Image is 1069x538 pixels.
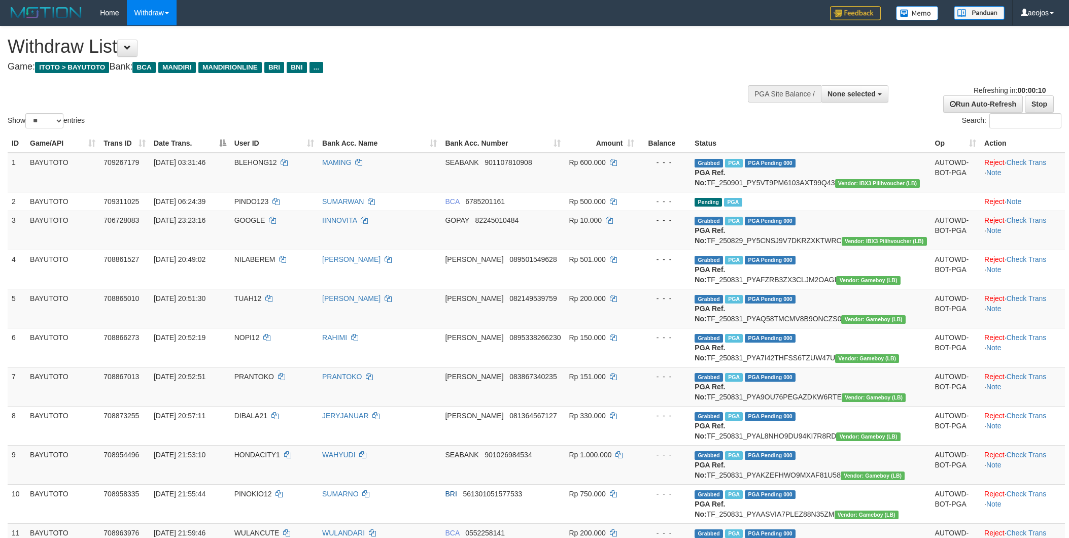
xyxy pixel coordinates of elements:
[445,490,457,498] span: BRI
[8,406,26,445] td: 8
[691,153,930,192] td: TF_250901_PY5VT9PM6103AXT99Q43
[445,412,503,420] span: [PERSON_NAME]
[463,490,522,498] span: Copy 561301051577533 to clipboard
[8,367,26,406] td: 7
[695,217,723,225] span: Grabbed
[745,412,796,421] span: PGA Pending
[745,256,796,264] span: PGA Pending
[745,334,796,343] span: PGA Pending
[745,451,796,460] span: PGA Pending
[724,198,742,207] span: Marked by aeosugi
[642,293,687,304] div: - - -
[980,367,1065,406] td: · ·
[154,158,205,166] span: [DATE] 03:31:46
[565,134,638,153] th: Amount: activate to sort column ascending
[234,412,267,420] span: DIBALA21
[322,451,356,459] a: WAHYUDI
[309,62,323,73] span: ...
[569,333,605,342] span: Rp 150.000
[104,451,139,459] span: 708954496
[745,373,796,382] span: PGA Pending
[287,62,306,73] span: BNI
[104,158,139,166] span: 709267179
[984,529,1005,537] a: Reject
[725,295,743,304] span: Marked by aeojona
[26,134,99,153] th: Game/API: activate to sort column ascending
[931,406,981,445] td: AUTOWD-BOT-PGA
[980,328,1065,367] td: · ·
[745,490,796,499] span: PGA Pending
[132,62,155,73] span: BCA
[896,6,939,20] img: Button%20Memo.svg
[569,490,605,498] span: Rp 750.000
[569,158,605,166] span: Rp 600.000
[931,134,981,153] th: Op: activate to sort column ascending
[642,411,687,421] div: - - -
[322,158,352,166] a: MAMING
[485,158,532,166] span: Copy 901107810908 to clipboard
[695,159,723,167] span: Grabbed
[485,451,532,459] span: Copy 901026984534 to clipboard
[984,373,1005,381] a: Reject
[8,289,26,328] td: 5
[984,216,1005,224] a: Reject
[1025,95,1054,113] a: Stop
[841,472,905,480] span: Vendor URL: https://dashboard.q2checkout.com/secure
[234,216,265,224] span: GOOGLE
[8,484,26,523] td: 10
[931,211,981,250] td: AUTOWD-BOT-PGA
[8,445,26,484] td: 9
[695,500,725,518] b: PGA Ref. No:
[695,198,722,207] span: Pending
[465,529,505,537] span: Copy 0552258141 to clipboard
[827,90,876,98] span: None selected
[26,153,99,192] td: BAYUTOTO
[691,211,930,250] td: TF_250829_PY5CNSJ9V7DKRZXKTWRC
[1007,373,1047,381] a: Check Trans
[322,294,381,302] a: [PERSON_NAME]
[569,373,605,381] span: Rp 151.000
[725,490,743,499] span: Marked by aeocindy
[234,529,280,537] span: WULANCUTE
[984,197,1005,206] a: Reject
[445,294,503,302] span: [PERSON_NAME]
[509,255,557,263] span: Copy 089501549628 to clipboard
[980,484,1065,523] td: · ·
[642,157,687,167] div: - - -
[8,5,85,20] img: MOTION_logo.png
[441,134,565,153] th: Bank Acc. Number: activate to sort column ascending
[695,265,725,284] b: PGA Ref. No:
[725,451,743,460] span: Marked by aeocindy
[841,315,905,324] span: Vendor URL: https://dashboard.q2checkout.com/secure
[445,333,503,342] span: [PERSON_NAME]
[509,373,557,381] span: Copy 083867340235 to clipboard
[931,445,981,484] td: AUTOWD-BOT-PGA
[322,255,381,263] a: [PERSON_NAME]
[26,406,99,445] td: BAYUTOTO
[954,6,1005,20] img: panduan.png
[691,406,930,445] td: TF_250831_PYAL8NHO9DU94KI7R8RD
[748,85,821,103] div: PGA Site Balance /
[725,159,743,167] span: Marked by aeocindy
[154,490,205,498] span: [DATE] 21:55:44
[569,294,605,302] span: Rp 200.000
[986,226,1002,234] a: Note
[234,451,280,459] span: HONDACITY1
[835,511,899,519] span: Vendor URL: https://dashboard.q2checkout.com/secure
[230,134,318,153] th: User ID: activate to sort column ascending
[695,461,725,479] b: PGA Ref. No:
[691,289,930,328] td: TF_250831_PYAQ58TMCMV8B9ONCZS0
[569,255,605,263] span: Rp 501.000
[986,422,1002,430] a: Note
[986,305,1002,313] a: Note
[642,332,687,343] div: - - -
[931,484,981,523] td: AUTOWD-BOT-PGA
[569,412,605,420] span: Rp 330.000
[104,412,139,420] span: 708873255
[980,134,1065,153] th: Action
[695,529,723,538] span: Grabbed
[264,62,284,73] span: BRI
[695,383,725,401] b: PGA Ref. No:
[980,211,1065,250] td: · ·
[26,289,99,328] td: BAYUTOTO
